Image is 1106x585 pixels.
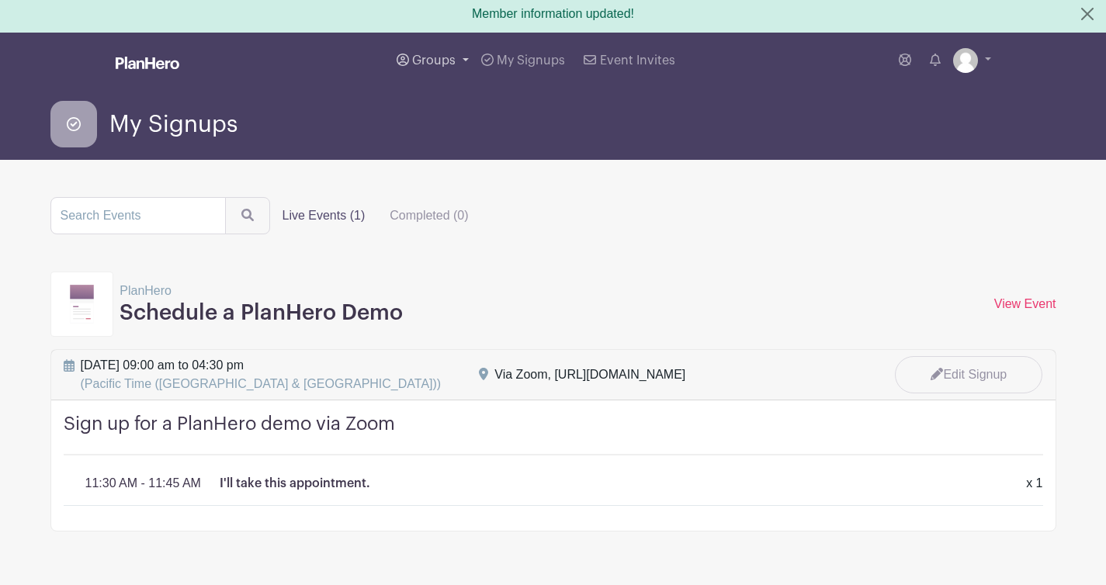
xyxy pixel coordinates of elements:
span: Event Invites [600,54,675,67]
a: Event Invites [577,33,681,88]
div: Via Zoom, [URL][DOMAIN_NAME] [494,365,685,384]
label: Live Events (1) [270,200,378,231]
span: Groups [412,54,456,67]
span: My Signups [109,112,237,137]
a: View Event [994,297,1056,310]
h4: Sign up for a PlanHero demo via Zoom [64,413,1043,455]
p: 11:30 AM - 11:45 AM [85,474,201,493]
span: (Pacific Time ([GEOGRAPHIC_DATA] & [GEOGRAPHIC_DATA])) [81,377,442,390]
div: x 1 [1017,474,1052,493]
p: PlanHero [120,282,403,300]
input: Search Events [50,197,226,234]
label: Completed (0) [377,200,480,231]
p: I'll take this appointment. [220,474,370,493]
div: filters [270,200,481,231]
a: Groups [390,33,475,88]
img: default-ce2991bfa6775e67f084385cd625a349d9dcbb7a52a09fb2fda1e96e2d18dcdb.png [953,48,978,73]
span: My Signups [497,54,565,67]
span: [DATE] 09:00 am to 04:30 pm [81,356,442,393]
a: Edit Signup [895,356,1042,393]
h3: Schedule a PlanHero Demo [120,300,403,327]
img: logo_white-6c42ec7e38ccf1d336a20a19083b03d10ae64f83f12c07503d8b9e83406b4c7d.svg [116,57,179,69]
a: My Signups [475,33,571,88]
img: template11-97b0f419cbab8ea1fd52dabbe365452ac063e65c139ff1c7c21e0a8da349fa3d.svg [70,285,95,324]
